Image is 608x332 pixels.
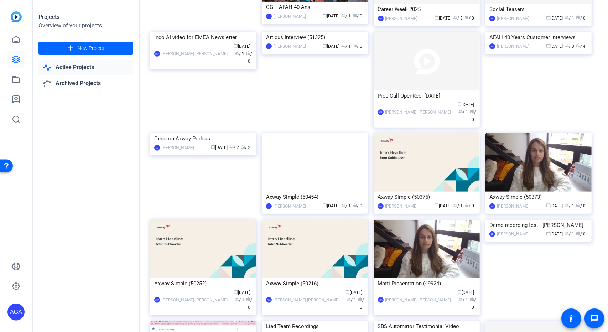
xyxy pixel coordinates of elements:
div: LD [489,231,495,237]
span: group [235,51,239,55]
span: radio [353,203,357,207]
span: group [341,43,345,48]
div: [PERSON_NAME] [162,144,194,151]
span: group [565,43,569,48]
span: radio [246,297,250,301]
span: [DATE] [323,44,339,49]
span: / 0 [358,297,364,310]
span: group [453,203,457,207]
span: [DATE] [435,203,451,208]
div: LD [489,203,495,209]
div: [PERSON_NAME] [274,203,306,210]
span: calendar_today [345,290,350,294]
span: group [565,15,569,20]
div: Career Week 2025 [378,4,476,15]
span: calendar_today [323,43,327,48]
div: AGA [378,109,384,115]
span: / 1 [347,297,356,302]
div: AGA [378,297,384,303]
div: AGA [154,51,160,57]
span: radio [241,145,245,149]
span: [DATE] [546,203,563,208]
span: / 3 [453,16,463,21]
span: [DATE] [323,203,339,208]
a: Active Projects [38,60,133,75]
span: / 1 [235,51,244,56]
span: calendar_today [435,203,439,207]
span: radio [353,13,357,17]
button: New Project [38,42,133,55]
span: group [341,203,345,207]
div: Ingo AI video for EMEA Newsletter [154,32,252,43]
span: calendar_today [546,43,551,48]
span: / 3 [565,44,575,49]
span: calendar_today [546,231,551,235]
span: / 4 [576,44,586,49]
div: Axway Simple (50373) [489,192,587,202]
span: [DATE] [211,145,228,150]
span: [DATE] [234,290,250,295]
div: LD [489,43,495,49]
span: / 0 [576,232,586,237]
span: group [341,13,345,17]
span: radio [358,297,362,301]
div: [PERSON_NAME] [497,230,529,238]
div: Axway Simple (50252) [154,278,252,289]
span: radio [470,109,474,114]
div: LD [266,203,272,209]
div: LD [378,203,384,209]
span: [DATE] [234,44,250,49]
div: Social Teasers [489,4,587,15]
span: radio [576,203,581,207]
div: [PERSON_NAME] [PERSON_NAME] [162,296,228,304]
span: radio [464,15,469,20]
div: Axway Simple (50375) [378,192,476,202]
span: radio [576,43,581,48]
span: / 1 [565,232,575,237]
mat-icon: add [66,44,75,53]
span: radio [353,43,357,48]
span: calendar_today [546,203,551,207]
span: [DATE] [457,290,474,295]
span: / 1 [341,44,351,49]
div: Matti Presentation (49924) [378,278,476,289]
span: group [347,297,351,301]
span: calendar_today [234,43,238,48]
div: [PERSON_NAME] [PERSON_NAME] [385,109,451,116]
span: calendar_today [323,13,327,17]
span: group [235,297,239,301]
span: [DATE] [457,102,474,107]
div: [PERSON_NAME] [274,13,306,20]
div: SBS Automator Testimonial Video [378,321,476,332]
span: / 1 [458,297,468,302]
span: radio [576,231,581,235]
span: radio [470,297,474,301]
span: / 1 [565,203,575,208]
img: blue-gradient.svg [11,11,22,22]
div: Prep Call OpenReel [DATE] [378,90,476,101]
div: Axway Simple (50454) [266,192,364,202]
span: calendar_today [435,15,439,20]
div: LD [266,14,272,19]
span: / 1 [565,16,575,21]
span: group [565,203,569,207]
div: LD [266,43,272,49]
span: / 0 [576,16,586,21]
div: LD [154,145,160,151]
span: radio [464,203,469,207]
div: CGI - AFAH 40 Ans [266,2,364,12]
span: / 1 [235,297,244,302]
mat-icon: accessibility [567,314,576,323]
span: calendar_today [457,102,462,106]
span: / 0 [353,203,362,208]
span: calendar_today [546,15,551,20]
span: [DATE] [546,16,563,21]
span: group [458,109,463,114]
div: AGA [7,304,25,321]
span: / 2 [229,145,239,150]
div: Cencora-Axway Podcast [154,133,252,144]
div: Atticus Interview (51325) [266,32,364,43]
span: radio [246,51,250,55]
span: / 0 [246,297,252,310]
span: [DATE] [546,44,563,49]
